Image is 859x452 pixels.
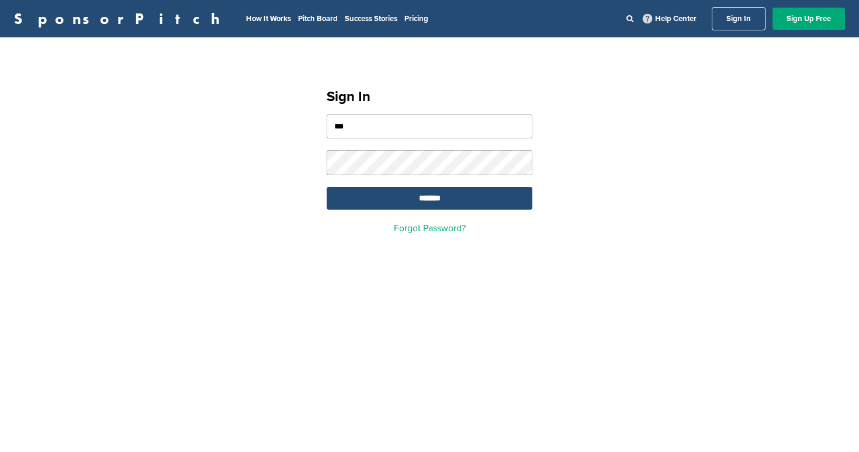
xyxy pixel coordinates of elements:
a: Success Stories [345,14,397,23]
h1: Sign In [327,86,532,107]
a: Forgot Password? [394,222,466,234]
a: Pitch Board [298,14,338,23]
a: How It Works [246,14,291,23]
a: Pricing [404,14,428,23]
a: Sign Up Free [773,8,845,30]
a: SponsorPitch [14,11,227,26]
a: Sign In [712,7,766,30]
a: Help Center [640,12,699,26]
